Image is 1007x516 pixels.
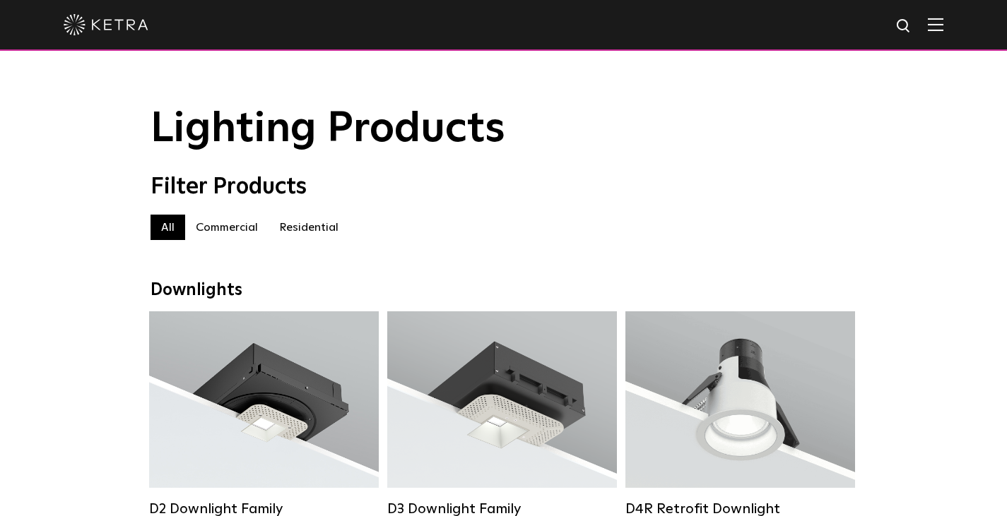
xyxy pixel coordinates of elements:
img: ketra-logo-2019-white [64,14,148,35]
span: Lighting Products [151,108,505,150]
div: Filter Products [151,174,857,200]
div: Downlights [151,280,857,301]
label: Commercial [185,215,269,240]
label: All [151,215,185,240]
img: Hamburger%20Nav.svg [928,18,943,31]
img: search icon [895,18,913,35]
label: Residential [269,215,349,240]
